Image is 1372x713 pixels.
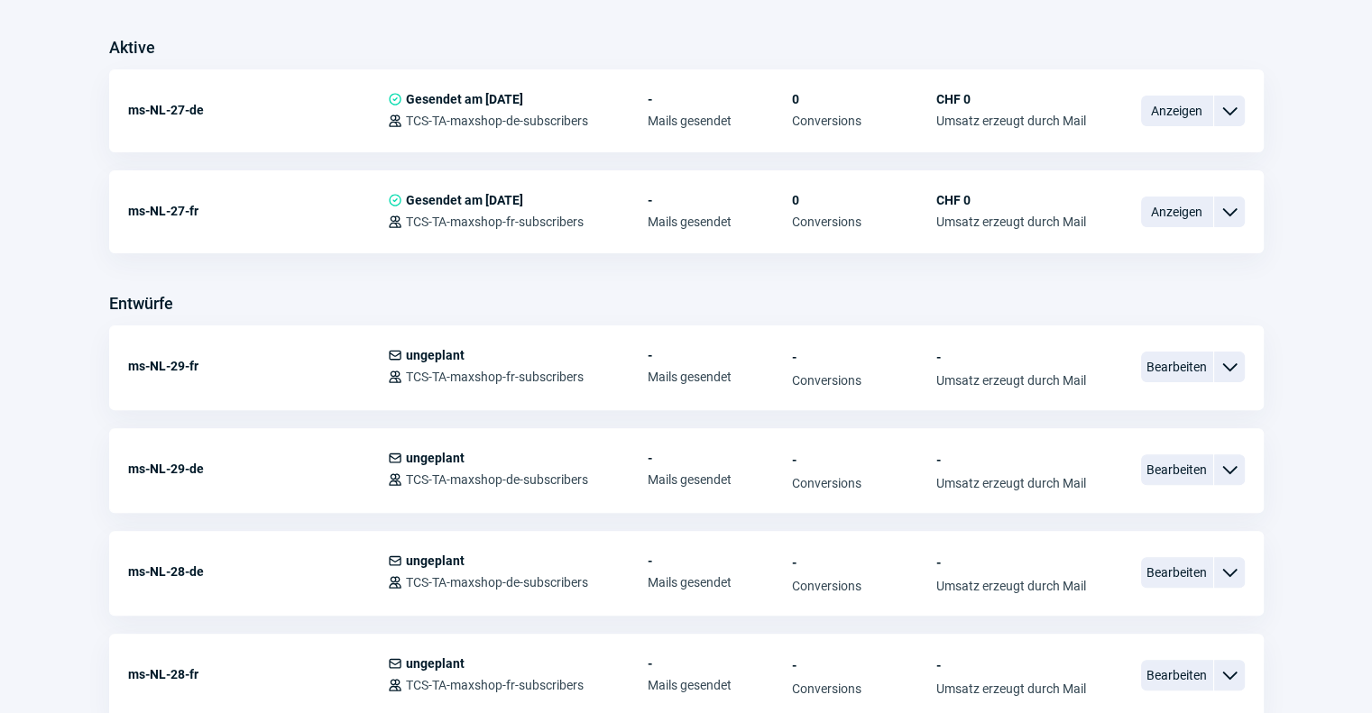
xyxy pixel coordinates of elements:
span: Bearbeiten [1141,454,1213,485]
span: Conversions [792,215,936,229]
div: ms-NL-27-de [128,92,388,128]
div: ms-NL-28-de [128,553,388,590]
span: TCS-TA-maxshop-fr-subscribers [406,678,584,692]
span: Anzeigen [1141,197,1213,227]
span: Umsatz erzeugt durch Mail [936,215,1086,229]
span: TCS-TA-maxshop-de-subscribers [406,472,588,487]
span: - [792,553,936,571]
span: - [648,656,792,671]
span: - [792,451,936,469]
span: Umsatz erzeugt durch Mail [936,114,1086,128]
span: Bearbeiten [1141,557,1213,588]
span: Conversions [792,681,936,696]
span: TCS-TA-maxshop-de-subscribers [406,575,588,590]
span: TCS-TA-maxshop-de-subscribers [406,114,588,128]
span: Umsatz erzeugt durch Mail [936,476,1086,490]
span: - [792,656,936,674]
span: ungeplant [406,348,465,362]
h3: Entwürfe [109,289,173,318]
span: - [648,451,792,465]
span: Conversions [792,579,936,593]
h3: Aktive [109,33,155,62]
span: Umsatz erzeugt durch Mail [936,681,1086,696]
span: Conversions [792,476,936,490]
span: Bearbeiten [1141,352,1213,382]
span: Gesendet am [DATE] [406,92,523,106]
span: Mails gesendet [648,215,792,229]
span: Mails gesendet [648,472,792,487]
span: - [648,348,792,362]
div: ms-NL-27-fr [128,193,388,229]
span: ungeplant [406,656,465,671]
span: Conversions [792,373,936,388]
span: - [648,193,792,207]
span: Anzeigen [1141,96,1213,126]
span: 0 [792,92,936,106]
span: CHF 0 [936,92,1086,106]
span: Umsatz erzeugt durch Mail [936,373,1086,388]
div: ms-NL-29-fr [128,348,388,384]
span: ungeplant [406,451,465,465]
span: Conversions [792,114,936,128]
div: ms-NL-28-fr [128,656,388,692]
span: ungeplant [406,553,465,568]
span: - [936,451,1086,469]
span: - [936,553,1086,571]
span: 0 [792,193,936,207]
span: Bearbeiten [1141,660,1213,690]
span: Mails gesendet [648,370,792,384]
span: - [648,553,792,568]
div: ms-NL-29-de [128,451,388,487]
span: Umsatz erzeugt durch Mail [936,579,1086,593]
span: - [648,92,792,106]
span: CHF 0 [936,193,1086,207]
span: - [936,348,1086,366]
span: Gesendet am [DATE] [406,193,523,207]
span: TCS-TA-maxshop-fr-subscribers [406,215,584,229]
span: - [792,348,936,366]
span: Mails gesendet [648,114,792,128]
span: Mails gesendet [648,678,792,692]
span: TCS-TA-maxshop-fr-subscribers [406,370,584,384]
span: - [936,656,1086,674]
span: Mails gesendet [648,575,792,590]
